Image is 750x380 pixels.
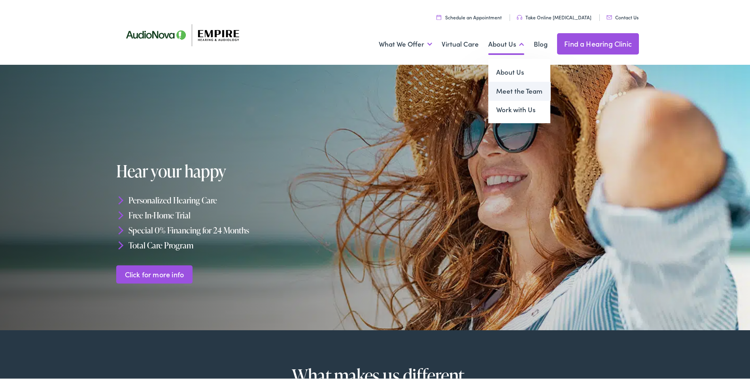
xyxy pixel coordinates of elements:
[488,99,550,118] a: Work with Us
[517,13,522,18] img: utility icon
[534,28,548,57] a: Blog
[116,236,379,251] li: Total Care Program
[557,32,639,53] a: Find a Hearing Clinic
[488,61,550,80] a: About Us
[116,206,379,221] li: Free In-Home Trial
[442,28,479,57] a: Virtual Care
[436,12,502,19] a: Schedule an Appointment
[606,14,612,18] img: utility icon
[606,12,639,19] a: Contact Us
[116,221,379,236] li: Special 0% Financing for 24 Months
[488,28,524,57] a: About Us
[116,191,379,206] li: Personalized Hearing Care
[379,28,432,57] a: What We Offer
[436,13,441,18] img: utility icon
[488,80,550,99] a: Meet the Team
[116,160,357,179] h1: Hear your happy
[116,263,193,282] a: Click for more info
[517,12,591,19] a: Take Online [MEDICAL_DATA]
